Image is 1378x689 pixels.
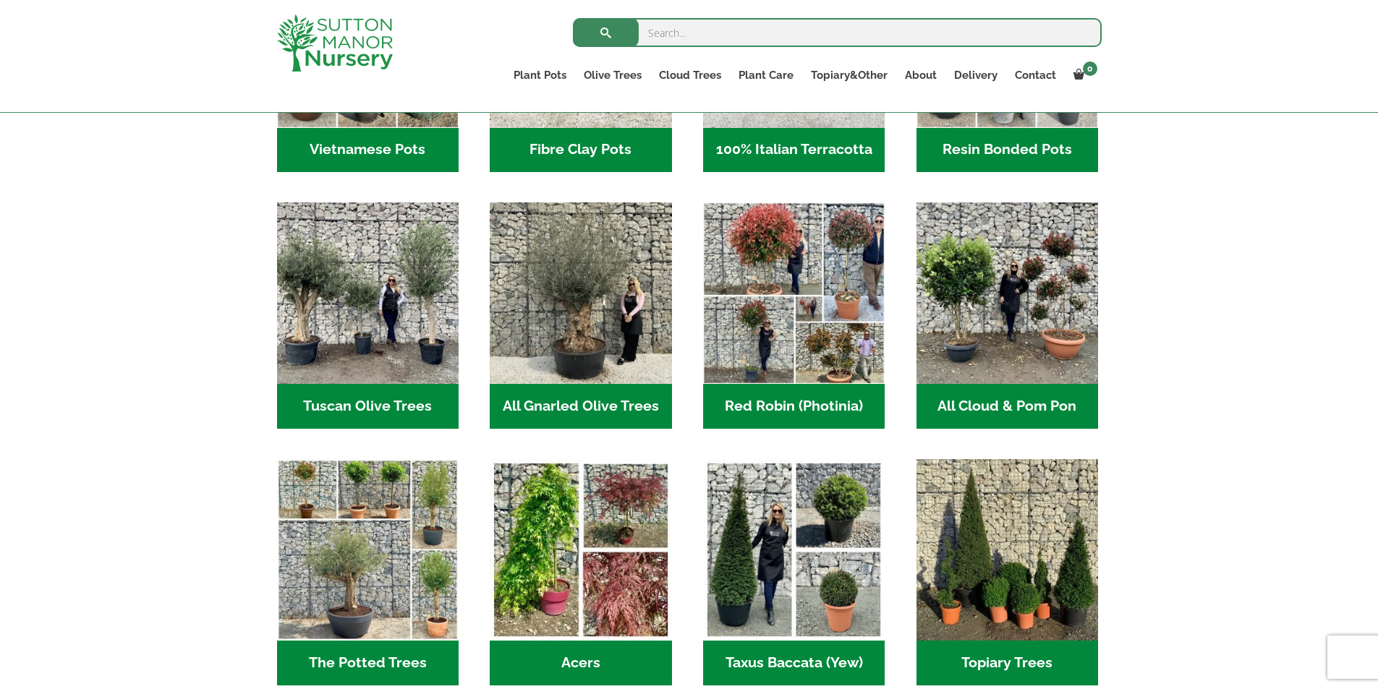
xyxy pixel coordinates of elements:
[916,641,1098,685] h2: Topiary Trees
[916,459,1098,641] img: Home - C8EC7518 C483 4BAA AA61 3CAAB1A4C7C4 1 201 a
[730,65,802,85] a: Plant Care
[703,384,885,429] h2: Red Robin (Photinia)
[916,459,1098,685] a: Visit product category Topiary Trees
[573,18,1102,47] input: Search...
[277,384,459,429] h2: Tuscan Olive Trees
[490,128,671,173] h2: Fibre Clay Pots
[802,65,896,85] a: Topiary&Other
[945,65,1006,85] a: Delivery
[490,202,671,429] a: Visit product category All Gnarled Olive Trees
[490,459,671,685] a: Visit product category Acers
[650,65,730,85] a: Cloud Trees
[490,384,671,429] h2: All Gnarled Olive Trees
[277,202,459,384] img: Home - 7716AD77 15EA 4607 B135 B37375859F10
[703,459,885,685] a: Visit product category Taxus Baccata (Yew)
[490,641,671,685] h2: Acers
[490,202,671,384] img: Home - 5833C5B7 31D0 4C3A 8E42 DB494A1738DB
[703,202,885,429] a: Visit product category Red Robin (Photinia)
[703,641,885,685] h2: Taxus Baccata (Yew)
[916,128,1098,173] h2: Resin Bonded Pots
[277,459,459,641] img: Home - new coll
[277,202,459,429] a: Visit product category Tuscan Olive Trees
[703,128,885,173] h2: 100% Italian Terracotta
[703,202,885,384] img: Home - F5A23A45 75B5 4929 8FB2 454246946332
[916,202,1098,384] img: Home - A124EB98 0980 45A7 B835 C04B779F7765
[277,459,459,685] a: Visit product category The Potted Trees
[277,128,459,173] h2: Vietnamese Pots
[575,65,650,85] a: Olive Trees
[1083,61,1097,76] span: 0
[703,459,885,641] img: Home - Untitled Project
[916,202,1098,429] a: Visit product category All Cloud & Pom Pon
[505,65,575,85] a: Plant Pots
[916,384,1098,429] h2: All Cloud & Pom Pon
[277,641,459,685] h2: The Potted Trees
[896,65,945,85] a: About
[1065,65,1102,85] a: 0
[490,459,671,641] img: Home - Untitled Project 4
[1006,65,1065,85] a: Contact
[277,14,393,72] img: logo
